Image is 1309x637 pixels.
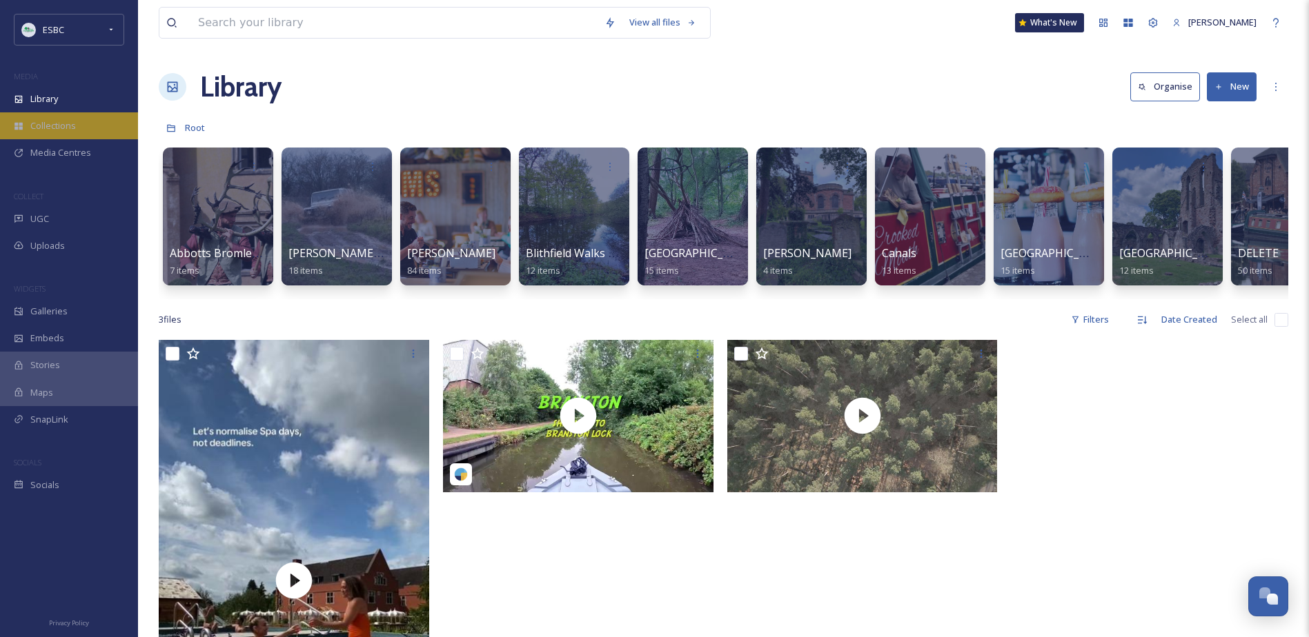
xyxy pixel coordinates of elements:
a: Abbotts Bromley Horn Dance7 items [170,247,322,276]
a: [PERSON_NAME][GEOGRAPHIC_DATA]18 items [288,247,488,276]
span: 12 items [526,264,560,276]
span: 13 items [882,264,916,276]
span: SnapLink [30,413,68,426]
a: [GEOGRAPHIC_DATA]12 items [1119,247,1230,276]
span: MEDIA [14,71,38,81]
img: snapsea-logo.png [454,467,468,481]
span: WIDGETS [14,283,46,294]
span: Abbotts Bromley Horn Dance [170,245,322,261]
span: [PERSON_NAME] [1188,16,1257,28]
span: Embeds [30,332,64,345]
a: Canals13 items [882,247,916,276]
span: ESBC [43,23,64,36]
a: [PERSON_NAME]4 items [763,247,852,276]
span: UGC [30,212,49,225]
a: Library [200,66,282,108]
span: Blithfield Walks & reservoir [526,245,666,261]
span: 15 items [1001,264,1035,276]
span: 4 items [763,264,793,276]
span: Media Centres [30,146,91,159]
span: Privacy Policy [49,618,89,627]
div: Filters [1064,306,1116,333]
span: Library [30,92,58,105]
span: [GEOGRAPHIC_DATA] [1001,245,1112,261]
img: thumbnail [443,340,713,492]
button: Open Chat [1248,576,1288,616]
input: Search your library [191,8,598,38]
span: 7 items [170,264,199,276]
span: Root [185,121,205,134]
img: east-staffs.png [22,23,36,37]
span: 18 items [288,264,323,276]
span: 12 items [1119,264,1154,276]
span: DELETE [1238,245,1279,261]
span: Select all [1231,313,1268,326]
span: Galleries [30,305,68,318]
a: Privacy Policy [49,614,89,630]
span: [PERSON_NAME] [763,245,852,261]
span: Stories [30,358,60,372]
span: 3 file s [159,313,181,326]
a: [PERSON_NAME] [1165,9,1263,36]
a: [GEOGRAPHIC_DATA]15 items [644,247,756,276]
span: COLLECT [14,191,43,201]
span: [PERSON_NAME] [407,245,495,261]
a: DELETE50 items [1238,247,1279,276]
a: What's New [1015,13,1084,32]
span: 84 items [407,264,442,276]
span: 15 items [644,264,679,276]
span: Canals [882,245,916,261]
img: thumbnail [727,340,998,492]
button: Organise [1130,72,1200,101]
span: [GEOGRAPHIC_DATA] [644,245,756,261]
a: Root [185,119,205,136]
span: Uploads [30,239,65,252]
a: [PERSON_NAME]84 items [407,247,495,276]
span: Maps [30,386,53,399]
a: View all files [622,9,703,36]
a: Organise [1130,72,1207,101]
span: [PERSON_NAME][GEOGRAPHIC_DATA] [288,245,488,261]
div: Date Created [1154,306,1224,333]
span: Collections [30,119,76,132]
span: 50 items [1238,264,1272,276]
span: SOCIALS [14,457,41,467]
a: Blithfield Walks & reservoir12 items [526,247,666,276]
a: [GEOGRAPHIC_DATA]15 items [1001,247,1112,276]
button: New [1207,72,1257,101]
span: Socials [30,478,59,492]
span: [GEOGRAPHIC_DATA] [1119,245,1230,261]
